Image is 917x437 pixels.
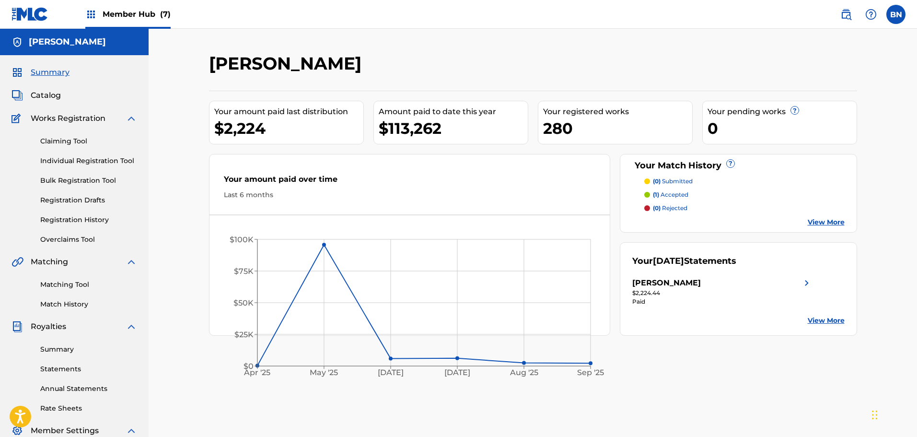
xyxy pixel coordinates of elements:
[31,425,99,437] span: Member Settings
[12,36,23,48] img: Accounts
[510,368,538,378] tspan: Aug '25
[644,177,845,186] a: (0) submitted
[31,113,105,124] span: Works Registration
[653,177,693,186] p: submitted
[126,256,137,268] img: expand
[126,425,137,437] img: expand
[791,106,799,114] span: ?
[214,106,363,118] div: Your amount paid last distribution
[653,256,684,266] span: [DATE]
[543,106,692,118] div: Your registered works
[244,368,270,378] tspan: Apr '25
[632,277,701,289] div: [PERSON_NAME]
[31,321,66,332] span: Royalties
[840,9,852,20] img: search
[12,90,61,101] a: CatalogCatalog
[31,67,70,78] span: Summary
[708,106,857,118] div: Your pending works
[577,368,604,378] tspan: Sep '25
[886,5,905,24] div: User Menu
[861,5,881,24] div: Help
[40,176,137,186] a: Bulk Registration Tool
[865,9,877,20] img: help
[234,267,254,276] tspan: $75K
[31,256,68,268] span: Matching
[209,53,366,74] h2: [PERSON_NAME]
[214,118,363,139] div: $2,224
[12,256,23,268] img: Matching
[40,344,137,354] a: Summary
[653,204,687,213] p: rejected
[653,191,659,198] span: (1)
[40,136,137,146] a: Claiming Tool
[632,277,813,306] a: [PERSON_NAME]right chevron icon$2,224.44Paid
[632,289,813,297] div: $2,224.44
[233,298,254,307] tspan: $50K
[632,255,736,268] div: Your Statements
[40,384,137,394] a: Annual Statements
[543,118,692,139] div: 280
[12,321,23,332] img: Royalties
[12,7,48,21] img: MLC Logo
[31,90,61,101] span: Catalog
[126,321,137,332] img: expand
[85,9,97,20] img: Top Rightsholders
[808,316,845,326] a: View More
[224,174,596,190] div: Your amount paid over time
[230,235,254,244] tspan: $100K
[444,368,470,378] tspan: [DATE]
[224,190,596,200] div: Last 6 months
[234,330,254,339] tspan: $25K
[40,299,137,309] a: Match History
[708,118,857,139] div: 0
[727,160,734,167] span: ?
[379,118,528,139] div: $113,262
[12,90,23,101] img: Catalog
[653,190,688,199] p: accepted
[12,113,24,124] img: Works Registration
[632,297,813,306] div: Paid
[40,280,137,290] a: Matching Tool
[103,9,171,20] span: Member Hub
[40,364,137,374] a: Statements
[40,215,137,225] a: Registration History
[808,217,845,227] a: View More
[653,177,661,185] span: (0)
[40,403,137,413] a: Rate Sheets
[653,204,661,212] span: (0)
[40,156,137,166] a: Individual Registration Tool
[160,10,171,19] span: (7)
[12,67,70,78] a: SummarySummary
[310,368,338,378] tspan: May '25
[644,204,845,213] a: (0) rejected
[378,368,404,378] tspan: [DATE]
[12,67,23,78] img: Summary
[801,277,813,289] img: right chevron icon
[40,195,137,205] a: Registration Drafts
[872,401,878,429] div: Drag
[126,113,137,124] img: expand
[379,106,528,118] div: Amount paid to date this year
[12,425,23,437] img: Member Settings
[40,235,137,245] a: Overclaims Tool
[29,36,106,47] h5: DEAN
[244,362,254,371] tspan: $0
[632,159,845,172] div: Your Match History
[836,5,856,24] a: Public Search
[869,391,917,437] iframe: Chat Widget
[890,287,917,365] iframe: Resource Center
[644,190,845,199] a: (1) accepted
